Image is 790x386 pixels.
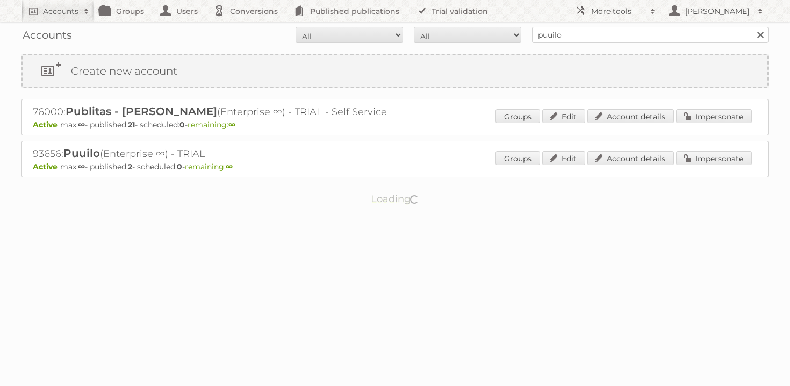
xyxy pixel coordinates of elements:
[676,109,752,123] a: Impersonate
[228,120,235,130] strong: ∞
[33,147,409,161] h2: 93656: (Enterprise ∞) - TRIAL
[676,151,752,165] a: Impersonate
[128,162,132,171] strong: 2
[33,162,60,171] span: Active
[591,6,645,17] h2: More tools
[495,109,540,123] a: Groups
[185,162,233,171] span: remaining:
[542,151,585,165] a: Edit
[495,151,540,165] a: Groups
[63,147,100,160] span: Puuilo
[177,162,182,171] strong: 0
[587,109,674,123] a: Account details
[188,120,235,130] span: remaining:
[179,120,185,130] strong: 0
[33,120,757,130] p: max: - published: - scheduled: -
[128,120,135,130] strong: 21
[683,6,752,17] h2: [PERSON_NAME]
[66,105,217,118] span: Publitas - [PERSON_NAME]
[33,162,757,171] p: max: - published: - scheduled: -
[542,109,585,123] a: Edit
[226,162,233,171] strong: ∞
[43,6,78,17] h2: Accounts
[78,162,85,171] strong: ∞
[78,120,85,130] strong: ∞
[33,105,409,119] h2: 76000: (Enterprise ∞) - TRIAL - Self Service
[33,120,60,130] span: Active
[587,151,674,165] a: Account details
[23,55,767,87] a: Create new account
[337,188,454,210] p: Loading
